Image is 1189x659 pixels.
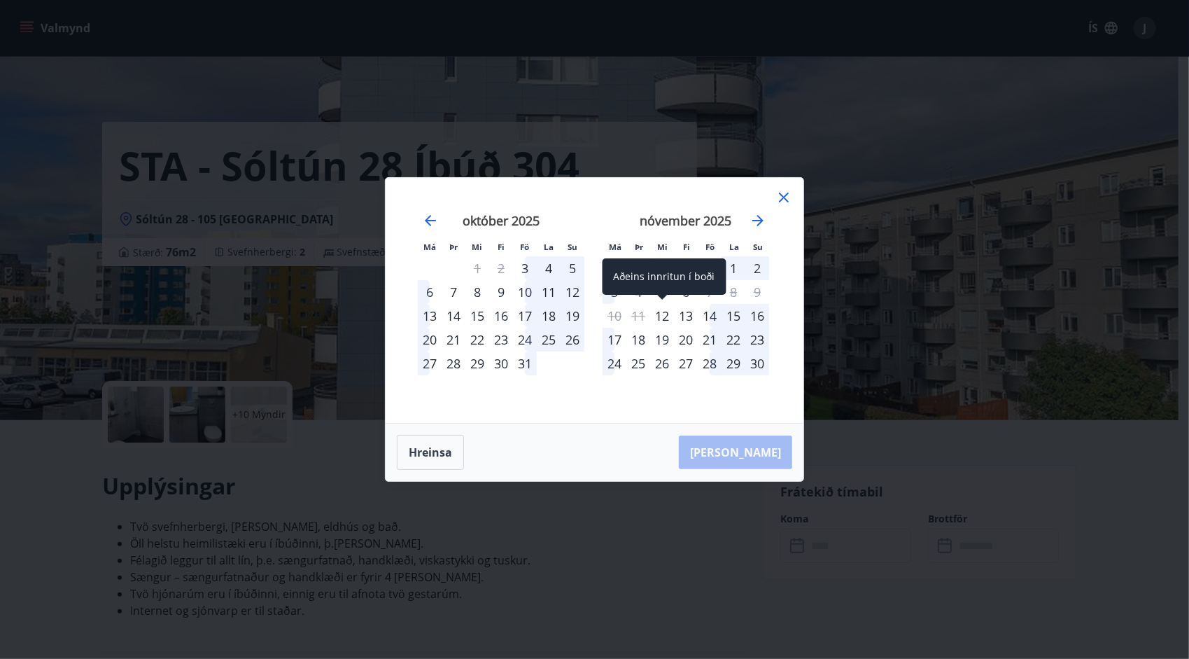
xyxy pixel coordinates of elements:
div: Aðeins innritun í boði [513,256,537,280]
div: 5 [561,256,584,280]
div: 23 [745,328,769,352]
small: Fö [706,242,715,252]
div: 27 [418,352,442,375]
div: 21 [698,328,722,352]
td: Choose laugardagur, 1. nóvember 2025 as your check-in date. It’s available. [722,256,745,280]
div: 29 [465,352,489,375]
div: 16 [489,304,513,328]
td: Choose sunnudagur, 5. október 2025 as your check-in date. It’s available. [561,256,584,280]
td: Choose fimmtudagur, 16. október 2025 as your check-in date. It’s available. [489,304,513,328]
td: Choose sunnudagur, 23. nóvember 2025 as your check-in date. It’s available. [745,328,769,352]
td: Choose fimmtudagur, 27. nóvember 2025 as your check-in date. It’s available. [674,352,698,375]
div: 17 [513,304,537,328]
small: Su [568,242,577,252]
td: Not available. miðvikudagur, 1. október 2025 [465,256,489,280]
td: Choose þriðjudagur, 28. október 2025 as your check-in date. It’s available. [442,352,465,375]
td: Choose föstudagur, 28. nóvember 2025 as your check-in date. It’s available. [698,352,722,375]
td: Choose föstudagur, 17. október 2025 as your check-in date. It’s available. [513,304,537,328]
div: 17 [603,328,626,352]
div: 15 [465,304,489,328]
div: 14 [442,304,465,328]
small: Má [423,242,436,252]
div: 4 [537,256,561,280]
div: Aðeins innritun í boði [650,304,674,328]
div: 13 [418,304,442,328]
div: 22 [722,328,745,352]
div: 18 [626,328,650,352]
small: Fi [683,242,690,252]
div: Move forward to switch to the next month. [750,212,766,229]
td: Choose mánudagur, 13. október 2025 as your check-in date. It’s available. [418,304,442,328]
td: Choose miðvikudagur, 12. nóvember 2025 as your check-in date. It’s available. [650,304,674,328]
small: Þr [635,242,643,252]
small: Fi [498,242,505,252]
div: 11 [537,280,561,304]
td: Choose mánudagur, 17. nóvember 2025 as your check-in date. It’s available. [603,328,626,352]
td: Choose föstudagur, 24. október 2025 as your check-in date. It’s available. [513,328,537,352]
td: Choose miðvikudagur, 26. nóvember 2025 as your check-in date. It’s available. [650,352,674,375]
small: Þr [449,242,458,252]
td: Choose þriðjudagur, 18. nóvember 2025 as your check-in date. It’s available. [626,328,650,352]
div: 24 [513,328,537,352]
td: Not available. fimmtudagur, 2. október 2025 [489,256,513,280]
div: 14 [698,304,722,328]
small: La [544,242,554,252]
td: Choose sunnudagur, 19. október 2025 as your check-in date. It’s available. [561,304,584,328]
td: Choose þriðjudagur, 7. október 2025 as your check-in date. It’s available. [442,280,465,304]
div: 13 [674,304,698,328]
div: 2 [745,256,769,280]
small: Mi [472,242,483,252]
div: Move backward to switch to the previous month. [422,212,439,229]
td: Choose sunnudagur, 16. nóvember 2025 as your check-in date. It’s available. [745,304,769,328]
td: Not available. mánudagur, 10. nóvember 2025 [603,304,626,328]
div: 1 [722,256,745,280]
td: Choose fimmtudagur, 20. nóvember 2025 as your check-in date. It’s available. [674,328,698,352]
td: Choose föstudagur, 14. nóvember 2025 as your check-in date. It’s available. [698,304,722,328]
button: Hreinsa [397,435,464,470]
div: 31 [513,352,537,375]
div: 28 [698,352,722,375]
div: 24 [603,352,626,375]
small: Fö [521,242,530,252]
td: Choose föstudagur, 21. nóvember 2025 as your check-in date. It’s available. [698,328,722,352]
div: 19 [650,328,674,352]
div: 30 [745,352,769,375]
div: 15 [722,304,745,328]
td: Choose sunnudagur, 30. nóvember 2025 as your check-in date. It’s available. [745,352,769,375]
small: La [729,242,739,252]
td: Choose sunnudagur, 26. október 2025 as your check-in date. It’s available. [561,328,584,352]
td: Choose fimmtudagur, 30. október 2025 as your check-in date. It’s available. [489,352,513,375]
td: Choose þriðjudagur, 14. október 2025 as your check-in date. It’s available. [442,304,465,328]
td: Choose laugardagur, 15. nóvember 2025 as your check-in date. It’s available. [722,304,745,328]
strong: nóvember 2025 [640,212,732,229]
div: 22 [465,328,489,352]
td: Choose sunnudagur, 12. október 2025 as your check-in date. It’s available. [561,280,584,304]
td: Choose mánudagur, 27. október 2025 as your check-in date. It’s available. [418,352,442,375]
div: Aðeins innritun í boði [603,258,726,295]
div: 20 [674,328,698,352]
td: Choose miðvikudagur, 29. október 2025 as your check-in date. It’s available. [465,352,489,375]
small: Má [609,242,621,252]
div: 23 [489,328,513,352]
div: 20 [418,328,442,352]
td: Choose miðvikudagur, 8. október 2025 as your check-in date. It’s available. [465,280,489,304]
td: Choose laugardagur, 29. nóvember 2025 as your check-in date. It’s available. [722,352,745,375]
div: 16 [745,304,769,328]
div: 25 [626,352,650,375]
td: Choose þriðjudagur, 21. október 2025 as your check-in date. It’s available. [442,328,465,352]
td: Choose mánudagur, 6. október 2025 as your check-in date. It’s available. [418,280,442,304]
td: Not available. þriðjudagur, 11. nóvember 2025 [626,304,650,328]
td: Choose miðvikudagur, 22. október 2025 as your check-in date. It’s available. [465,328,489,352]
div: 29 [722,352,745,375]
div: 18 [537,304,561,328]
td: Choose fimmtudagur, 9. október 2025 as your check-in date. It’s available. [489,280,513,304]
td: Choose föstudagur, 31. október 2025 as your check-in date. It’s available. [513,352,537,375]
div: 19 [561,304,584,328]
div: 25 [537,328,561,352]
div: 28 [442,352,465,375]
td: Choose miðvikudagur, 19. nóvember 2025 as your check-in date. It’s available. [650,328,674,352]
div: 26 [650,352,674,375]
td: Choose laugardagur, 11. október 2025 as your check-in date. It’s available. [537,280,561,304]
div: 7 [442,280,465,304]
small: Su [753,242,763,252]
